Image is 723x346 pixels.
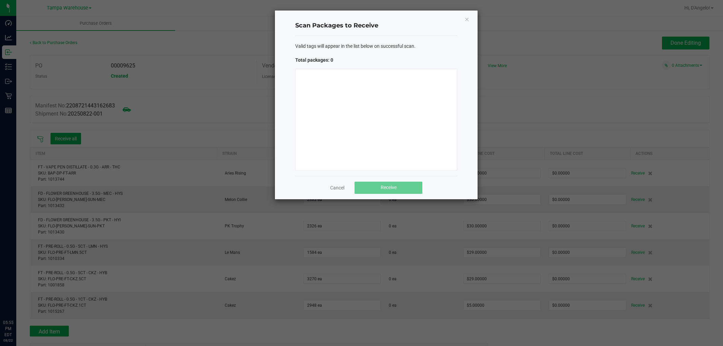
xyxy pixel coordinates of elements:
[295,43,416,50] span: Valid tags will appear in the list below on successful scan.
[20,291,28,299] iframe: Resource center unread badge
[381,185,397,190] span: Receive
[355,182,422,194] button: Receive
[464,15,469,23] button: Close
[7,292,27,312] iframe: Resource center
[330,184,344,191] a: Cancel
[295,57,376,64] span: Total packages: 0
[295,21,457,30] h4: Scan Packages to Receive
